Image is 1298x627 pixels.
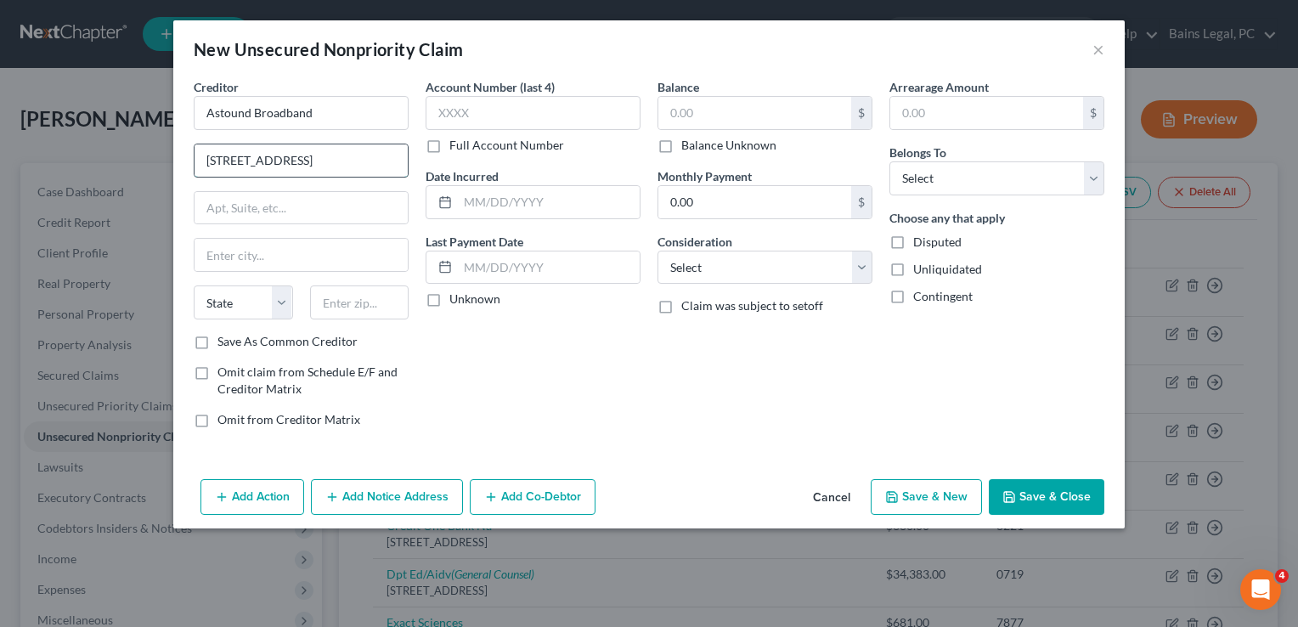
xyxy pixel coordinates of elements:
[426,78,555,96] label: Account Number (last 4)
[458,251,640,284] input: MM/DD/YYYY
[657,233,732,251] label: Consideration
[426,96,641,130] input: XXXX
[1240,569,1281,610] iframe: Intercom live chat
[458,186,640,218] input: MM/DD/YYYY
[195,239,408,271] input: Enter city...
[913,234,962,249] span: Disputed
[913,262,982,276] span: Unliquidated
[470,479,595,515] button: Add Co-Debtor
[449,291,500,308] label: Unknown
[889,145,946,160] span: Belongs To
[1083,97,1103,129] div: $
[851,97,872,129] div: $
[657,78,699,96] label: Balance
[217,364,398,396] span: Omit claim from Schedule E/F and Creditor Matrix
[194,80,239,94] span: Creditor
[1275,569,1289,583] span: 4
[194,37,463,61] div: New Unsecured Nonpriority Claim
[913,289,973,303] span: Contingent
[889,78,989,96] label: Arrearage Amount
[681,298,823,313] span: Claim was subject to setoff
[890,97,1083,129] input: 0.00
[871,479,982,515] button: Save & New
[989,479,1104,515] button: Save & Close
[658,186,851,218] input: 0.00
[657,167,752,185] label: Monthly Payment
[310,285,409,319] input: Enter zip...
[799,481,864,515] button: Cancel
[426,233,523,251] label: Last Payment Date
[1092,39,1104,59] button: ×
[658,97,851,129] input: 0.00
[426,167,499,185] label: Date Incurred
[194,96,409,130] input: Search creditor by name...
[889,209,1005,227] label: Choose any that apply
[681,137,776,154] label: Balance Unknown
[311,479,463,515] button: Add Notice Address
[195,192,408,224] input: Apt, Suite, etc...
[195,144,408,177] input: Enter address...
[449,137,564,154] label: Full Account Number
[851,186,872,218] div: $
[200,479,304,515] button: Add Action
[217,333,358,350] label: Save As Common Creditor
[217,412,360,426] span: Omit from Creditor Matrix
